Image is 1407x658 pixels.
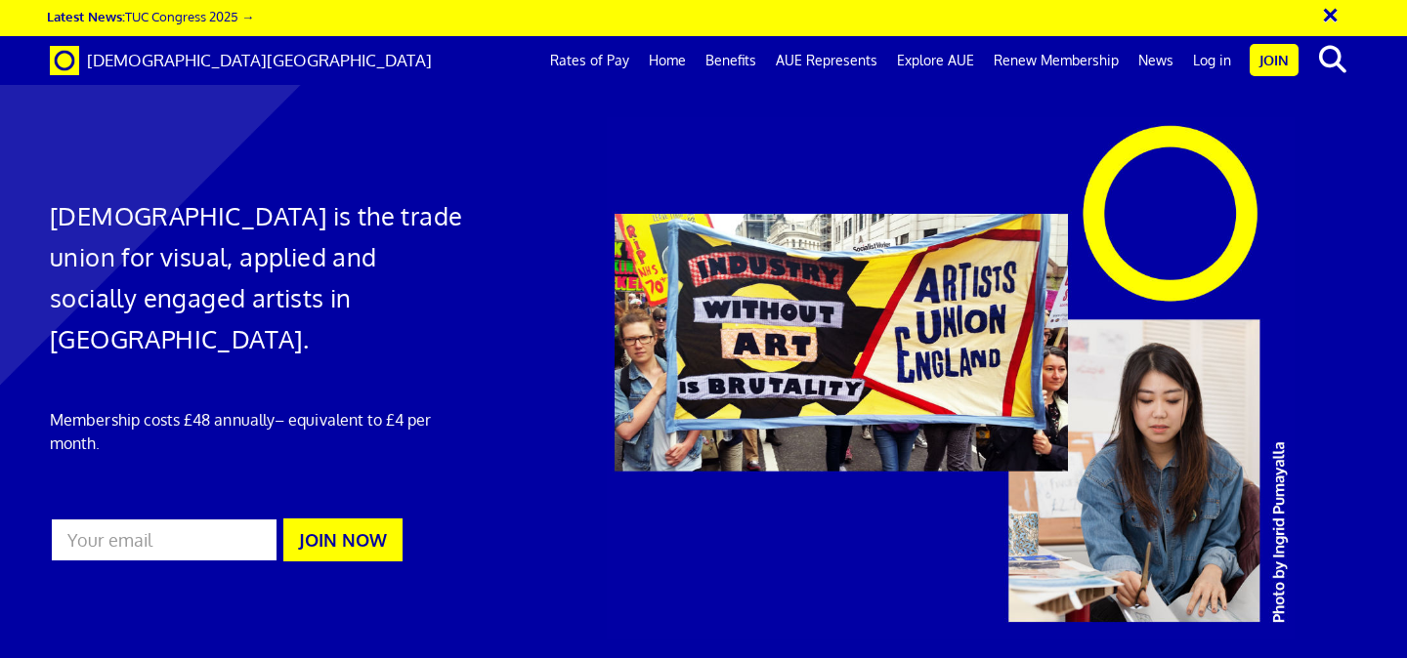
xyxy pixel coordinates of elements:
button: search [1302,39,1362,80]
button: JOIN NOW [283,518,403,561]
a: Explore AUE [887,36,984,85]
h1: [DEMOGRAPHIC_DATA] is the trade union for visual, applied and socially engaged artists in [GEOGRA... [50,195,466,359]
a: AUE Represents [766,36,887,85]
input: Your email [50,517,278,562]
strong: Latest News: [47,8,125,24]
a: Log in [1183,36,1241,85]
a: Benefits [696,36,766,85]
span: [DEMOGRAPHIC_DATA][GEOGRAPHIC_DATA] [87,50,432,70]
a: Renew Membership [984,36,1129,85]
a: Brand [DEMOGRAPHIC_DATA][GEOGRAPHIC_DATA] [35,36,447,85]
a: News [1129,36,1183,85]
a: Home [639,36,696,85]
a: Latest News:TUC Congress 2025 → [47,8,254,24]
a: Rates of Pay [540,36,639,85]
p: Membership costs £48 annually – equivalent to £4 per month. [50,408,466,455]
a: Join [1250,44,1299,76]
